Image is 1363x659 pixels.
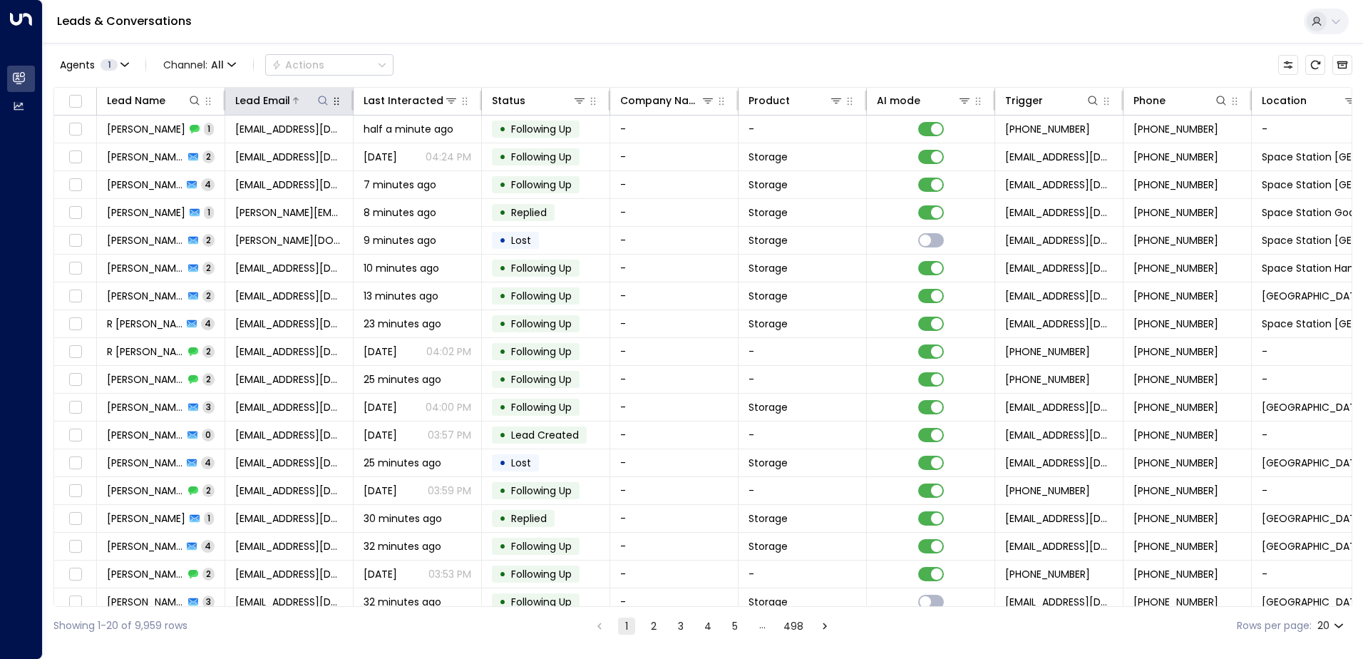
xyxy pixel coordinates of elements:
[511,178,572,192] span: Following Up
[610,227,739,254] td: -
[66,148,84,166] span: Toggle select row
[1133,344,1218,359] span: +447914950345
[107,233,184,247] span: Tracy Day
[265,54,394,76] button: Actions
[590,617,834,635] nav: pagination navigation
[66,260,84,277] span: Toggle select row
[364,539,441,553] span: 32 minutes ago
[739,477,867,504] td: -
[781,618,806,635] button: Go to page 498
[202,568,215,580] span: 2
[610,561,739,588] td: -
[107,539,182,553] span: Shikhar Wahi
[511,317,572,331] span: Following Up
[235,344,343,359] span: rowaninlondon@yahoo.co.uk
[1005,567,1090,581] span: +447774798007
[107,261,184,275] span: Emmanuel Symple
[499,256,506,280] div: •
[610,588,739,615] td: -
[511,289,572,303] span: Following Up
[235,261,343,275] span: emsnumuah@gmail.com
[877,92,920,109] div: AI mode
[107,595,184,609] span: Jane Yeo
[235,456,343,470] span: owenturk97@gmail.com
[610,143,739,170] td: -
[749,150,788,164] span: Storage
[66,232,84,250] span: Toggle select row
[610,338,739,365] td: -
[364,400,397,414] span: Aug 27, 2025
[1133,595,1218,609] span: +447715549804
[610,171,739,198] td: -
[201,540,215,552] span: 4
[1005,400,1113,414] span: leads@space-station.co.uk
[201,178,215,190] span: 4
[235,233,343,247] span: tracy.clare.day@gmail.com
[499,506,506,531] div: •
[1005,92,1100,109] div: Trigger
[749,261,788,275] span: Storage
[364,595,441,609] span: 32 minutes ago
[364,205,436,220] span: 8 minutes ago
[57,13,192,29] a: Leads & Conversations
[201,456,215,469] span: 4
[107,150,184,164] span: Jamel Clarke
[620,92,715,109] div: Company Name
[499,228,506,252] div: •
[1005,344,1090,359] span: +447914950345
[364,233,436,247] span: 9 minutes ago
[235,178,343,192] span: Hrwood1983@gmail.com
[107,456,182,470] span: Owen Turk
[1005,122,1090,136] span: +447397864101
[1005,289,1113,303] span: leads@space-station.co.uk
[364,511,442,526] span: 30 minutes ago
[1005,372,1090,387] span: +447946399933
[749,400,788,414] span: Storage
[107,484,184,498] span: Owen Turk
[107,567,184,581] span: Shikhar Wahi
[1133,539,1218,553] span: +447774798007
[107,400,184,414] span: Kara Kaur
[610,477,739,504] td: -
[749,595,788,609] span: Storage
[511,261,572,275] span: Following Up
[53,55,134,75] button: Agents1
[66,593,84,611] span: Toggle select row
[499,479,506,503] div: •
[749,178,788,192] span: Storage
[1133,92,1228,109] div: Phone
[107,122,185,136] span: Jamel Clarke
[726,618,744,635] button: Go to page 5
[204,512,214,524] span: 1
[749,289,788,303] span: Storage
[202,262,215,274] span: 2
[158,55,242,75] button: Channel:All
[1005,539,1113,553] span: leads@space-station.co.uk
[1133,400,1218,414] span: +447946399933
[235,511,343,526] span: damob73@yahoo.co.uk
[499,312,506,336] div: •
[202,484,215,496] span: 2
[1133,372,1218,387] span: +447946399933
[1005,317,1113,331] span: leads@space-station.co.uk
[1133,122,1218,136] span: +447397864101
[699,618,716,635] button: Go to page 4
[364,317,441,331] span: 23 minutes ago
[1262,92,1357,109] div: Location
[1133,261,1218,275] span: +447438618417
[364,372,441,387] span: 25 minutes ago
[511,372,572,387] span: Following Up
[672,618,689,635] button: Go to page 3
[107,289,184,303] span: Mia Barrett-Gray
[204,123,214,135] span: 1
[610,449,739,476] td: -
[1133,205,1218,220] span: +447846445943
[202,401,215,413] span: 3
[235,92,290,109] div: Lead Email
[107,178,182,192] span: Hannah Mercer
[511,233,531,247] span: Lost
[107,428,183,442] span: Kara Kaur
[235,539,343,553] span: wahishikhar@gmail.com
[610,366,739,393] td: -
[66,287,84,305] span: Toggle select row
